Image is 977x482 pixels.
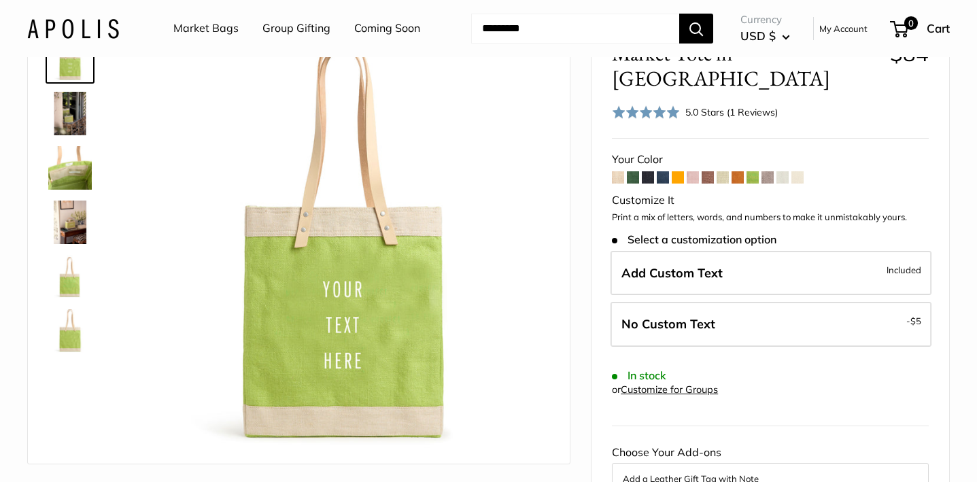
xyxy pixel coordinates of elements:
[621,265,723,281] span: Add Custom Text
[46,198,95,247] a: Market Tote in Chartreuse
[46,89,95,138] a: Market Tote in Chartreuse
[46,252,95,301] a: Market Tote in Chartreuse
[910,315,921,326] span: $5
[740,25,790,47] button: USD $
[48,92,92,135] img: Market Tote in Chartreuse
[612,233,776,246] span: Select a customization option
[612,369,666,382] span: In stock
[740,29,776,43] span: USD $
[906,313,921,329] span: -
[679,14,713,44] button: Search
[927,21,950,35] span: Cart
[46,307,95,356] a: Market Tote in Chartreuse
[612,381,718,399] div: or
[612,150,929,170] div: Your Color
[612,211,929,224] p: Print a mix of letters, words, and numbers to make it unmistakably yours.
[887,262,921,278] span: Included
[904,16,918,30] span: 0
[48,309,92,353] img: Market Tote in Chartreuse
[819,20,868,37] a: My Account
[354,18,420,39] a: Coming Soon
[611,251,931,296] label: Add Custom Text
[621,383,718,396] a: Customize for Groups
[471,14,679,44] input: Search...
[27,18,119,38] img: Apolis
[46,143,95,192] a: Market Tote in Chartreuse
[612,102,778,122] div: 5.0 Stars (1 Reviews)
[891,18,950,39] a: 0 Cart
[740,10,790,29] span: Currency
[48,37,92,81] img: Market Tote in Chartreuse
[137,37,549,450] img: Market Tote in Chartreuse
[685,105,778,120] div: 5.0 Stars (1 Reviews)
[612,190,929,211] div: Customize It
[48,201,92,244] img: Market Tote in Chartreuse
[262,18,330,39] a: Group Gifting
[611,302,931,347] label: Leave Blank
[612,41,879,91] span: Market Tote in [GEOGRAPHIC_DATA]
[48,255,92,298] img: Market Tote in Chartreuse
[46,35,95,84] a: Market Tote in Chartreuse
[621,316,715,332] span: No Custom Text
[173,18,239,39] a: Market Bags
[48,146,92,190] img: Market Tote in Chartreuse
